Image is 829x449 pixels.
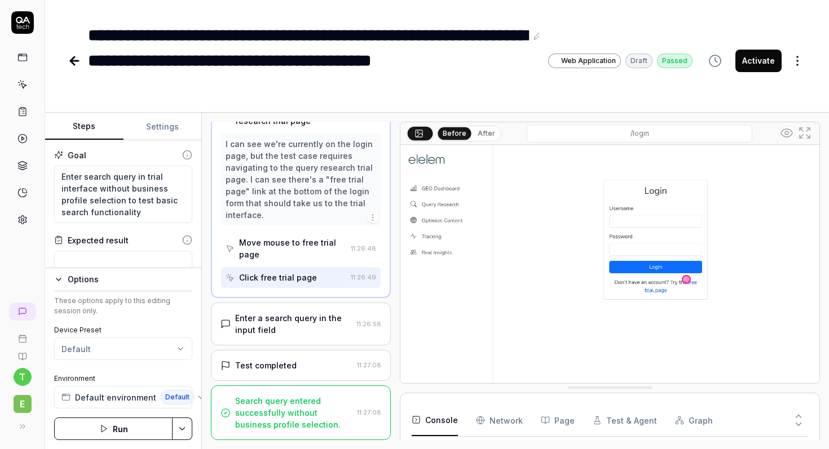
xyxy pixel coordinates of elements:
[357,361,381,369] time: 11:27:08
[593,404,657,436] button: Test & Agent
[68,234,129,246] div: Expected result
[235,359,297,371] div: Test completed
[161,390,194,404] span: Default
[412,404,458,436] button: Console
[561,56,616,66] span: Web Application
[68,273,192,286] div: Options
[75,392,156,403] span: Default environment
[235,395,352,430] div: Search query entered successfully without business profile selection.
[356,320,381,328] time: 11:26:58
[351,273,376,281] time: 11:26:49
[625,54,652,68] div: Draft
[351,244,376,252] time: 11:26:48
[675,404,713,436] button: Graph
[221,232,381,265] button: Move mouse to free trial page11:26:48
[400,145,819,406] img: Screenshot
[235,312,352,336] div: Enter a search query in the input field
[14,368,32,386] button: t
[548,53,621,68] a: Web Application
[778,124,796,142] button: Show all interative elements
[239,237,346,260] div: Move mouse to free trial page
[702,50,729,72] button: View version history
[54,374,192,384] label: Environment
[796,124,814,142] button: Open in full screen
[54,325,192,335] label: Device Preset
[54,273,192,286] button: Options
[61,343,91,355] div: Default
[54,296,192,316] div: These options apply to this editing session only.
[124,113,202,140] button: Settings
[239,272,317,283] div: Click free trial page
[221,267,381,288] button: Click free trial page11:26:49
[541,404,575,436] button: Page
[54,417,173,440] button: Run
[14,395,32,413] span: e
[357,408,381,416] time: 11:27:08
[657,54,693,68] div: Passed
[9,303,36,321] a: New conversation
[438,127,471,139] button: Before
[5,386,40,415] button: e
[68,149,86,161] div: Goal
[5,343,40,361] a: Documentation
[5,325,40,343] a: Book a call with us
[226,138,376,221] div: I can see we're currently on the login page, but the test case requires navigating to the query r...
[54,386,192,408] button: Default environmentDefault
[473,127,500,140] button: After
[476,404,523,436] button: Network
[45,113,124,140] button: Steps
[735,50,782,72] button: Activate
[54,337,192,360] button: Default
